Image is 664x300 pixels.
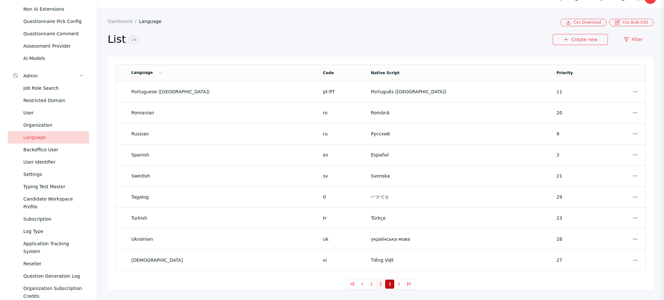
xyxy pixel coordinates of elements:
section: 29 [556,194,604,200]
a: User [8,107,89,119]
section: Türkçe [371,215,546,221]
div: Backoffice User [23,146,84,154]
section: sv [323,173,361,179]
a: Log Type [8,225,89,237]
div: Organization Subscription Credits [23,284,84,300]
div: User [23,109,84,117]
section: 27 [556,258,604,263]
a: Code [323,71,334,75]
section: ru [323,131,361,136]
section: Ukrainian [131,237,313,242]
div: Reseller [23,260,84,268]
div: Subscription [23,215,84,223]
div: Question Generation Log [23,272,84,280]
div: Ai Models [23,54,84,62]
div: Organization [23,121,84,129]
button: 2 [376,280,385,289]
section: vi [323,258,361,263]
section: Română [371,110,546,115]
div: Typing Test Master [23,183,84,190]
section: uk [323,237,361,242]
div: Admin [23,72,79,80]
h2: List [108,33,553,46]
button: 1 [367,280,376,289]
a: Language [8,131,89,144]
a: Application Tracking System [8,237,89,258]
div: Language [23,133,84,141]
a: Language [139,19,167,24]
div: Non Ai Extensions [23,5,84,13]
div: Questionnaire Comment [23,30,84,38]
a: Questionnaire Comment [8,28,89,40]
section: pt-PT [323,89,361,94]
div: Questionnaire Pick Config [23,17,84,25]
a: Backoffice User [8,144,89,156]
a: Csv Download [560,19,607,26]
section: 11 [556,89,604,94]
a: Priority [556,71,573,75]
a: Organization [8,119,89,131]
section: [DEMOGRAPHIC_DATA] [131,258,313,263]
div: Log Type [23,227,84,235]
a: Language [131,70,163,75]
section: Russian [131,131,313,136]
div: Restricted Domain [23,97,84,104]
section: Español [371,152,546,157]
section: 23 [556,215,604,221]
div: Settings [23,170,84,178]
a: Ai Models [8,52,89,64]
section: Turkish [131,215,313,221]
a: Settings [8,168,89,180]
section: 20 [556,110,604,115]
section: Swedish [131,173,313,179]
section: Português ([GEOGRAPHIC_DATA]) [371,89,546,94]
div: Candidate Workspace Profile [23,195,84,211]
div: Application Tracking System [23,240,84,255]
a: Native Script [371,71,399,75]
a: Subscription [8,213,89,225]
div: Job Role Search [23,84,84,92]
a: Candidate Workspace Profile [8,193,89,213]
section: українська мова [371,237,546,242]
section: Portuguese ([GEOGRAPHIC_DATA]) [131,89,313,94]
section: 21 [556,173,604,179]
section: es [323,152,361,157]
section: ᜆᜄᜎᜓᜄ᜔ [371,194,546,200]
a: Question Generation Log [8,270,89,282]
a: Filter [613,34,654,45]
a: Dashboard [108,19,139,24]
section: Tiếng Việt [371,258,546,263]
section: Русский [371,131,546,136]
section: tl [323,194,361,200]
button: 3 [385,280,394,289]
section: tr [323,215,361,221]
a: User Identifier [8,156,89,168]
section: Tagalog [131,194,313,200]
section: Spanish [131,152,313,157]
a: Restricted Domain [8,94,89,107]
section: 9 [556,131,604,136]
a: Assessment Provider [8,40,89,52]
a: Non Ai Extensions [8,3,89,15]
a: Create new [553,34,608,45]
section: 28 [556,237,604,242]
section: 3 [556,152,604,157]
div: Assessment Provider [23,42,84,50]
section: ro [323,110,361,115]
div: User Identifier [23,158,84,166]
a: Job Role Search [8,82,89,94]
span: 29 [128,36,139,44]
a: Typing Test Master [8,180,89,193]
a: Reseller [8,258,89,270]
section: Svenska [371,173,546,179]
a: Questionnaire Pick Config [8,15,89,28]
a: Csv Bulk Edit [609,19,654,26]
section: Romanian [131,110,313,115]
